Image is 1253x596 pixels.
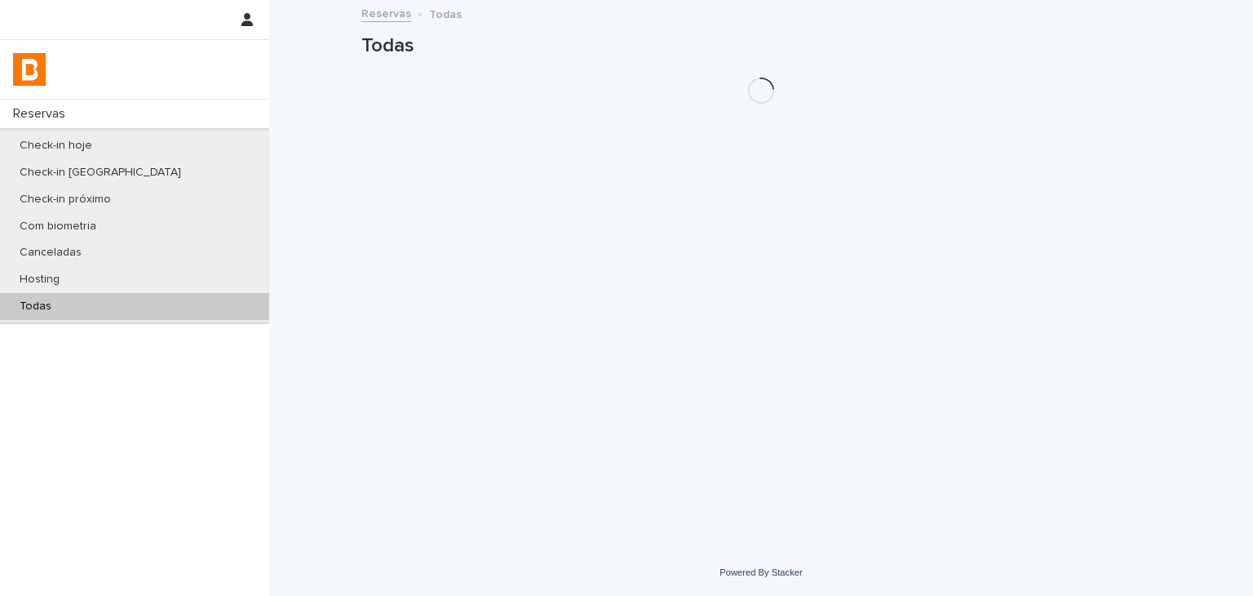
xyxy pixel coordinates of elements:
p: Hosting [7,273,73,287]
p: Check-in hoje [7,139,105,153]
h1: Todas [361,34,1161,58]
p: Todas [7,300,64,314]
p: Com biometria [7,220,109,234]
p: Todas [429,4,462,22]
p: Reservas [7,106,78,122]
p: Check-in próximo [7,193,124,207]
a: Powered By Stacker [719,567,802,577]
p: Check-in [GEOGRAPHIC_DATA] [7,166,194,180]
img: zVaNuJHRTjyIjT5M9Xd5 [13,53,46,86]
p: Canceladas [7,246,95,260]
a: Reservas [361,3,411,22]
